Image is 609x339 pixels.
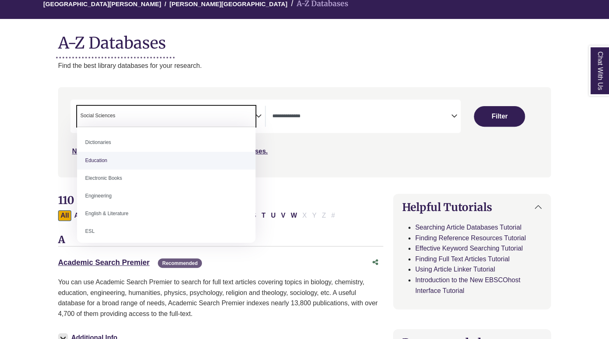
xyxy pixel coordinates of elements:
[58,27,551,52] h1: A-Z Databases
[117,114,121,120] textarea: Search
[80,112,115,120] span: Social Sciences
[77,223,255,240] li: ESL
[474,106,525,127] button: Submit for Search Results
[77,205,255,223] li: English & Literature
[415,224,521,231] a: Searching Article Databases Tutorial
[415,276,520,294] a: Introduction to the New EBSCOhost Interface Tutorial
[58,60,551,71] p: Find the best library databases for your research.
[72,148,268,155] a: Not sure where to start? Check our Recommended Databases.
[415,255,509,262] a: Finding Full Text Articles Tutorial
[415,245,522,252] a: Effective Keyword Searching Tutorial
[58,277,384,319] p: You can use Academic Search Premier to search for full text articles covering topics in biology, ...
[58,193,131,207] span: 110 Databases
[58,234,384,246] h3: A
[77,169,255,187] li: Electronic Books
[394,194,550,220] button: Helpful Tutorials
[272,114,451,120] textarea: Search
[58,87,551,177] nav: Search filters
[77,152,255,169] li: Education
[72,210,82,221] button: Filter Results A
[268,210,278,221] button: Filter Results U
[288,210,300,221] button: Filter Results W
[77,112,115,120] li: Social Sciences
[415,235,526,241] a: Finding Reference Resources Tutorial
[415,266,495,273] a: Using Article Linker Tutorial
[259,210,268,221] button: Filter Results T
[58,210,71,221] button: All
[158,258,201,268] span: Recommended
[367,255,383,270] button: Share this database
[58,258,150,267] a: Academic Search Premier
[77,187,255,205] li: Engineering
[279,210,288,221] button: Filter Results V
[58,211,338,218] div: Alpha-list to filter by first letter of database name
[77,134,255,151] li: Dictionaries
